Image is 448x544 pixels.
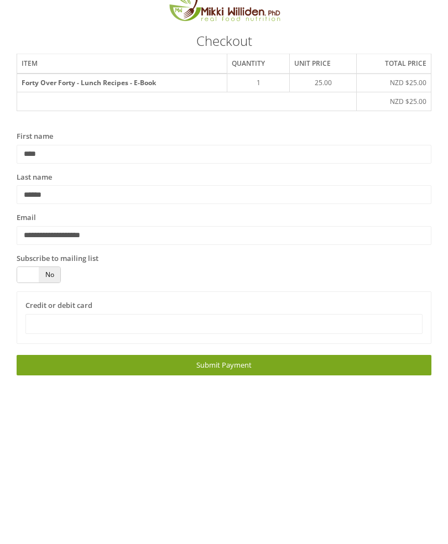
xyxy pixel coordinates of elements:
[17,172,52,183] label: Last name
[227,74,290,92] td: 1
[289,74,356,92] td: 25.00
[357,92,431,111] td: NZD $25.00
[17,74,227,92] th: Forty Over Forty - Lunch Recipes - E-Book
[17,34,431,48] h3: Checkout
[17,131,53,142] label: First name
[25,300,92,311] label: Credit or debit card
[289,54,356,74] th: Unit price
[17,253,98,264] label: Subscribe to mailing list
[33,320,415,329] iframe: Secure card payment input frame
[17,212,36,223] label: Email
[227,54,290,74] th: Quantity
[39,267,60,283] span: No
[357,74,431,92] td: NZD $25.00
[357,54,431,74] th: Total price
[17,355,431,375] a: Submit Payment
[17,54,227,74] th: Item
